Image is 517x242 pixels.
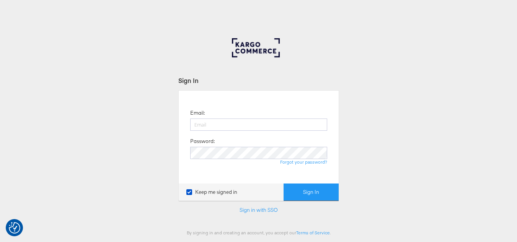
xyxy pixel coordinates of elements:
label: Password: [190,138,215,145]
label: Email: [190,109,205,117]
a: Forgot your password? [280,159,327,165]
input: Email [190,119,327,131]
label: Keep me signed in [186,188,237,196]
img: Revisit consent button [9,222,20,234]
button: Sign In [284,184,339,201]
a: Terms of Service [296,230,330,236]
button: Consent Preferences [9,222,20,234]
a: Sign in with SSO [240,206,278,213]
div: Sign In [178,76,339,85]
div: By signing in and creating an account, you accept our . [178,230,339,236]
